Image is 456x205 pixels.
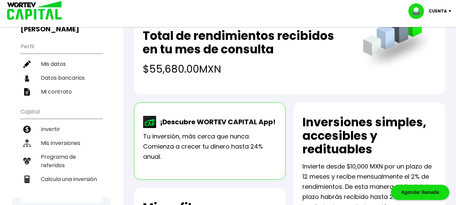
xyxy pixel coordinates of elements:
h2: Total de rendimientos recibidos en tu mes de consulta [143,29,349,56]
img: datos-icon.10cf9172.svg [23,74,31,82]
a: Invertir [21,122,103,136]
a: Programa de referidos [21,150,103,172]
img: wortev-capital-app-icon [143,116,157,128]
img: contrato-icon.f2db500c.svg [23,88,31,96]
img: icon-down [447,10,456,12]
h4: $55,680.00 MXN [143,61,349,77]
img: invertir-icon.b3b967d7.svg [23,126,31,133]
h3: Buen día, [21,17,103,33]
div: Agendar llamada [391,185,449,200]
ul: Perfil [21,39,103,99]
img: editar-icon.952d3147.svg [23,60,31,68]
a: Calcula una inversión [21,172,103,186]
h2: Inversiones simples, accesibles y redituables [302,116,436,156]
img: calculadora-icon.17d418c4.svg [23,176,31,183]
p: ¡Descubre WORTEV CAPITAL App! [157,117,275,127]
a: Mis inversiones [21,136,103,150]
img: profile-image [408,3,429,19]
ul: Capital [21,104,103,203]
a: Mi contrato [21,85,103,99]
a: Mis datos [21,57,103,71]
img: recomiendanos-icon.9b8e9327.svg [23,157,31,165]
b: [PERSON_NAME] [21,24,79,34]
img: inversiones-icon.6695dc30.svg [23,139,31,147]
a: Datos bancarios [21,71,103,85]
p: Tu inversión, más cerca que nunca. Comienza a crecer tu dinero hasta 24% anual. [143,131,276,162]
p: Cuenta [429,6,447,16]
